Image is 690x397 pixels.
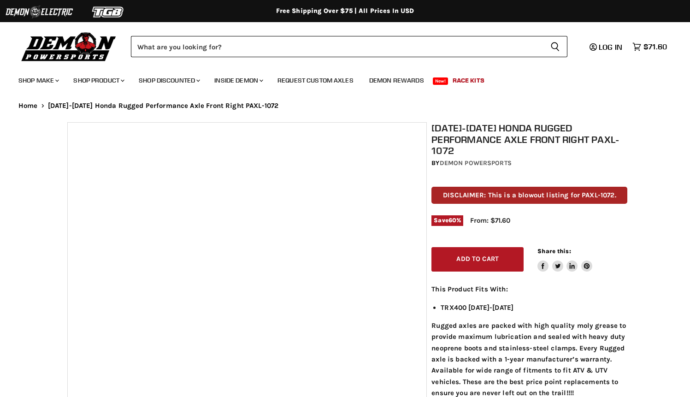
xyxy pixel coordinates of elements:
[431,187,627,204] p: DISCLAIMER: This is a blowout listing for PAXL-1072.
[431,158,627,168] div: by
[599,42,622,52] span: Log in
[207,71,269,90] a: Inside Demon
[12,67,665,90] ul: Main menu
[537,247,592,272] aside: Share this:
[628,40,672,53] a: $71.60
[470,216,510,225] span: From: $71.60
[585,43,628,51] a: Log in
[131,36,543,57] input: Search
[431,122,627,156] h1: [DATE]-[DATE] Honda Rugged Performance Axle Front Right PAXL-1072
[66,71,130,90] a: Shop Product
[433,77,448,85] span: New!
[448,217,456,224] span: 60
[456,255,499,263] span: Add to cart
[431,284,627,295] p: This Product Fits With:
[5,3,74,21] img: Demon Electric Logo 2
[18,30,119,63] img: Demon Powersports
[271,71,360,90] a: Request Custom Axles
[431,215,463,225] span: Save %
[441,302,627,313] li: TRX400 [DATE]-[DATE]
[440,159,512,167] a: Demon Powersports
[643,42,667,51] span: $71.60
[543,36,567,57] button: Search
[12,71,65,90] a: Shop Make
[48,102,279,110] span: [DATE]-[DATE] Honda Rugged Performance Axle Front Right PAXL-1072
[537,248,571,255] span: Share this:
[74,3,143,21] img: TGB Logo 2
[132,71,206,90] a: Shop Discounted
[131,36,567,57] form: Product
[446,71,491,90] a: Race Kits
[18,102,38,110] a: Home
[431,247,524,272] button: Add to cart
[362,71,431,90] a: Demon Rewards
